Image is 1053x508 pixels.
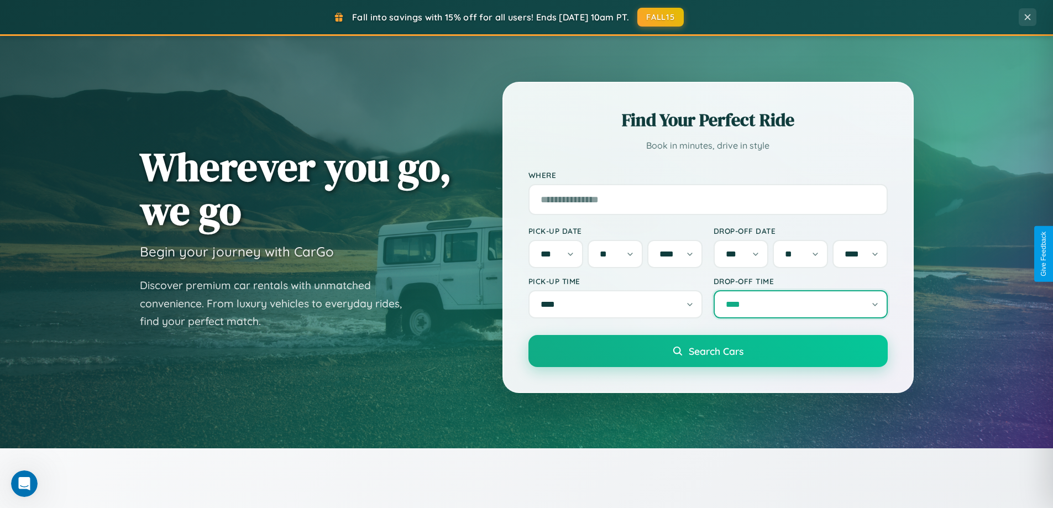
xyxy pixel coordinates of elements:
[714,276,888,286] label: Drop-off Time
[714,226,888,235] label: Drop-off Date
[140,145,452,232] h1: Wherever you go, we go
[528,138,888,154] p: Book in minutes, drive in style
[352,12,629,23] span: Fall into savings with 15% off for all users! Ends [DATE] 10am PT.
[528,170,888,180] label: Where
[528,108,888,132] h2: Find Your Perfect Ride
[528,226,703,235] label: Pick-up Date
[1040,232,1047,276] div: Give Feedback
[689,345,743,357] span: Search Cars
[140,243,334,260] h3: Begin your journey with CarGo
[11,470,38,497] iframe: Intercom live chat
[528,335,888,367] button: Search Cars
[528,276,703,286] label: Pick-up Time
[140,276,416,331] p: Discover premium car rentals with unmatched convenience. From luxury vehicles to everyday rides, ...
[637,8,684,27] button: FALL15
